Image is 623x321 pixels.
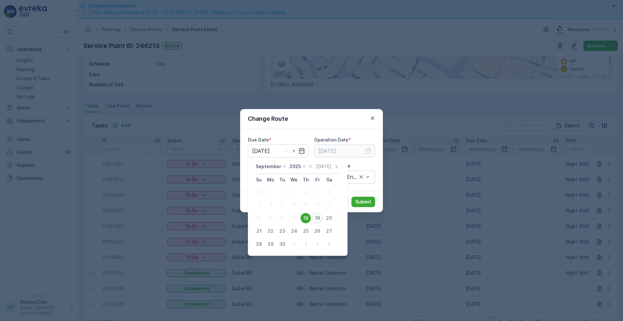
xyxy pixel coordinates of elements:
[276,174,288,186] th: Tuesday
[324,213,334,223] div: 20
[248,114,288,123] p: Change Route
[300,239,311,249] div: 2
[300,174,311,186] th: Thursday
[351,197,375,207] button: Submit
[265,187,276,197] div: 1
[300,213,311,223] div: 18
[324,187,334,197] div: 6
[312,226,323,236] div: 26
[277,213,287,223] div: 16
[300,226,311,236] div: 25
[248,137,269,142] label: Due Date
[265,239,276,249] div: 29
[300,200,311,210] div: 11
[254,226,264,236] div: 21
[256,163,281,170] p: September
[288,174,300,186] th: Wednesday
[254,213,264,223] div: 14
[323,174,335,186] th: Saturday
[265,174,276,186] th: Monday
[254,239,264,249] div: 28
[314,144,375,157] input: dd/mm/yyyy
[289,239,299,249] div: 1
[312,213,323,223] div: 19
[265,226,276,236] div: 22
[355,199,371,205] p: Submit
[312,200,323,210] div: 12
[289,213,299,223] div: 17
[265,200,276,210] div: 8
[316,163,331,170] p: [DATE]
[248,144,309,157] input: dd/mm/yyyy
[277,226,287,236] div: 23
[300,187,311,197] div: 4
[254,187,264,197] div: 31
[289,200,299,210] div: 10
[289,187,299,197] div: 3
[265,213,276,223] div: 15
[324,226,334,236] div: 27
[289,226,299,236] div: 24
[277,187,287,197] div: 2
[289,163,301,170] p: 2025
[312,239,323,249] div: 3
[277,239,287,249] div: 30
[277,200,287,210] div: 9
[324,239,334,249] div: 4
[324,200,334,210] div: 13
[312,187,323,197] div: 5
[254,200,264,210] div: 7
[311,174,323,186] th: Friday
[253,174,265,186] th: Sunday
[314,137,348,142] label: Operation Date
